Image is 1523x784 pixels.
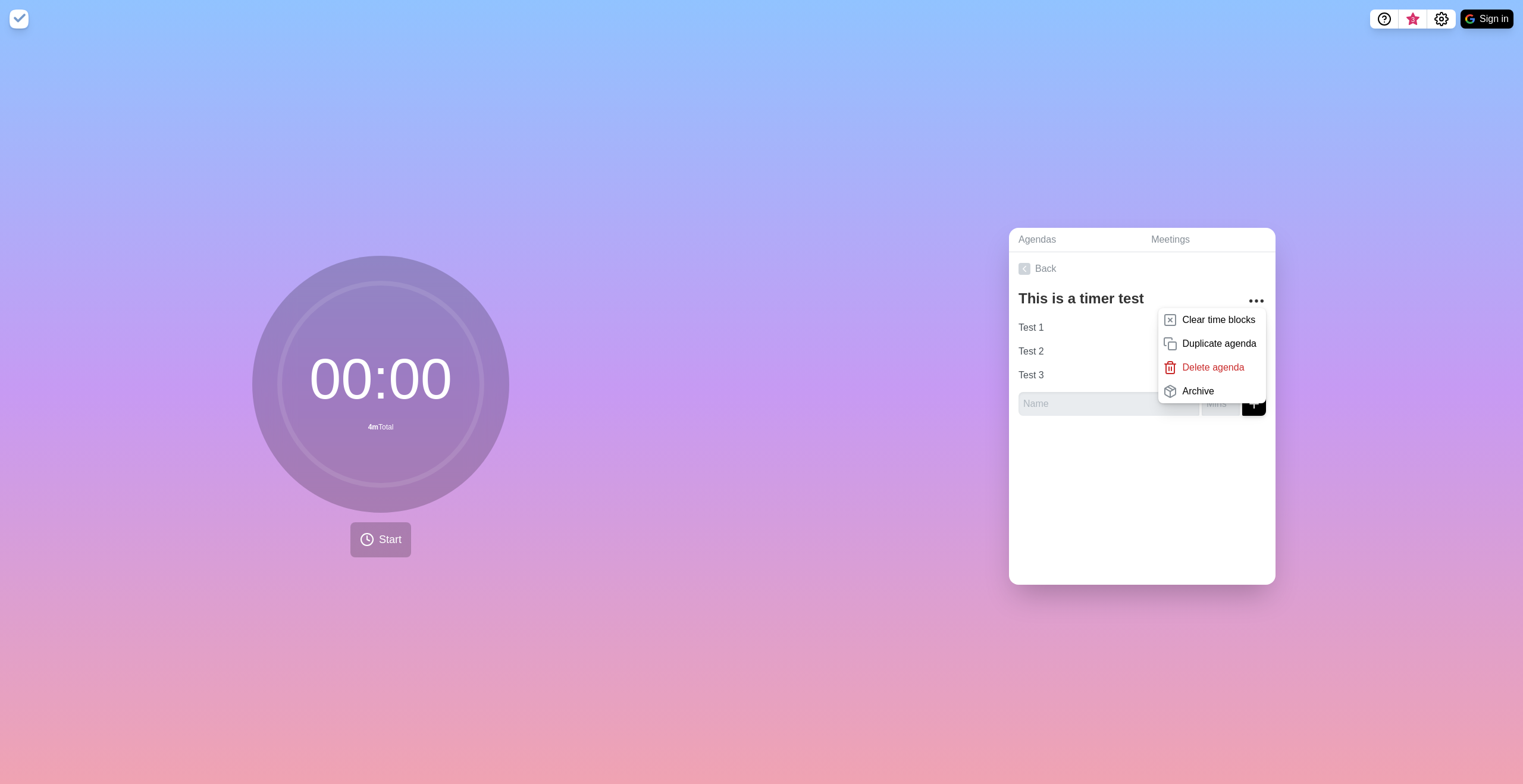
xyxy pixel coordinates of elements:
p: Clear time blocks [1182,313,1255,327]
input: Name [1019,392,1199,416]
p: Duplicate agenda [1182,337,1256,351]
input: Name [1014,340,1183,363]
button: What’s new [1399,10,1427,29]
input: Name [1014,363,1183,387]
button: Settings [1427,10,1456,29]
button: Sign in [1461,10,1513,29]
span: Start [379,532,402,548]
img: google logo [1465,14,1475,24]
button: Start [350,522,411,557]
input: Name [1014,316,1183,340]
img: timeblocks logo [10,10,29,29]
a: Back [1009,252,1276,286]
p: Delete agenda [1182,360,1244,375]
a: Agendas [1009,228,1142,252]
span: 3 [1408,15,1418,24]
button: Help [1370,10,1399,29]
input: Mins [1202,392,1240,416]
p: Archive [1182,384,1214,399]
a: Meetings [1142,228,1276,252]
button: More [1245,289,1268,313]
